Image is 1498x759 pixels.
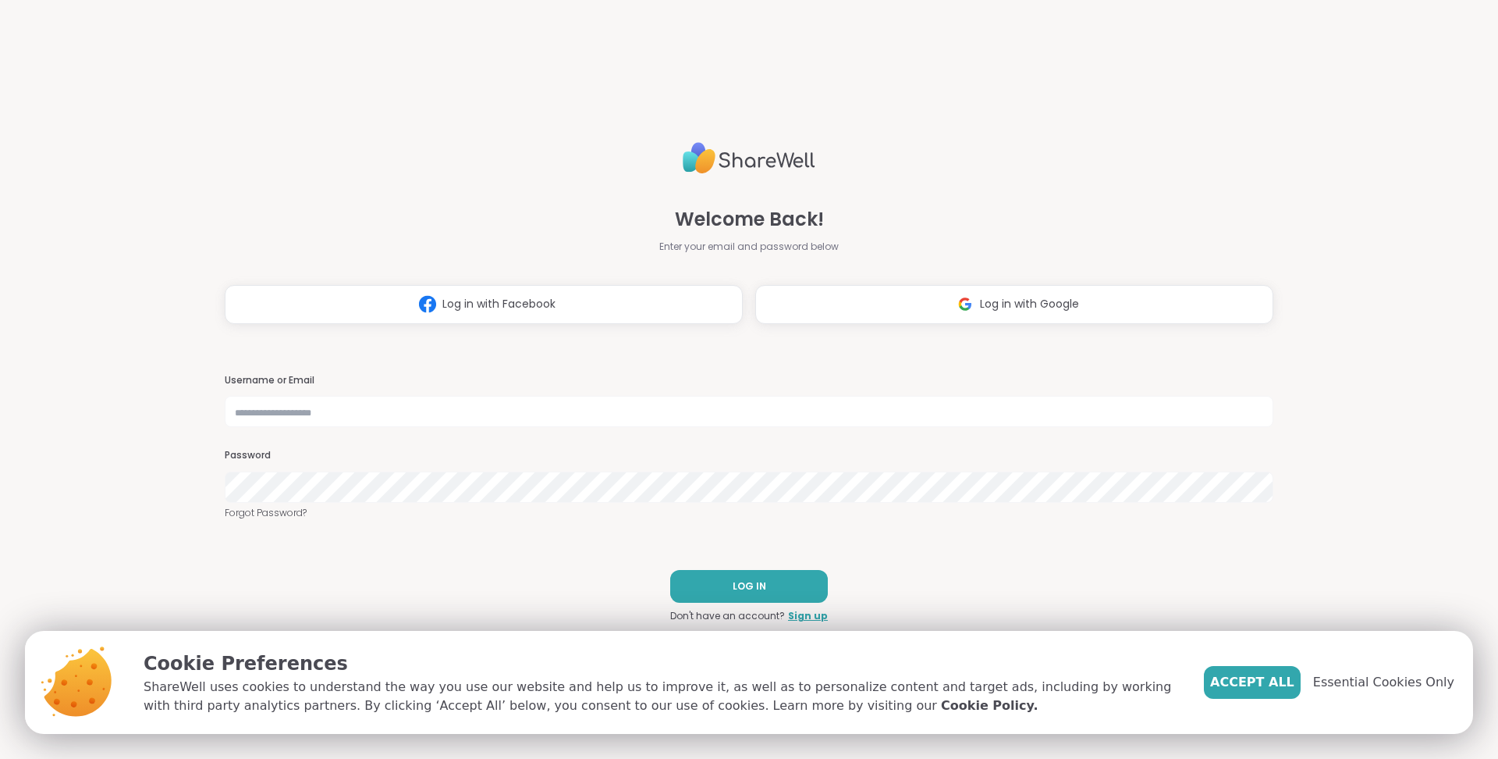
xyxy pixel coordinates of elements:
[144,678,1179,715] p: ShareWell uses cookies to understand the way you use our website and help us to improve it, as we...
[788,609,828,623] a: Sign up
[941,697,1038,715] a: Cookie Policy.
[733,579,766,593] span: LOG IN
[225,506,1273,520] a: Forgot Password?
[950,290,980,319] img: ShareWell Logomark
[675,205,824,233] span: Welcome Back!
[1210,673,1294,692] span: Accept All
[442,296,556,312] span: Log in with Facebook
[225,374,1273,387] h3: Username or Email
[413,290,442,319] img: ShareWell Logomark
[670,570,828,603] button: LOG IN
[144,650,1179,678] p: Cookie Preferences
[683,136,815,180] img: ShareWell Logo
[225,449,1273,462] h3: Password
[755,285,1273,324] button: Log in with Google
[1204,666,1301,699] button: Accept All
[659,240,839,254] span: Enter your email and password below
[980,296,1079,312] span: Log in with Google
[225,285,743,324] button: Log in with Facebook
[1313,673,1454,692] span: Essential Cookies Only
[670,609,785,623] span: Don't have an account?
